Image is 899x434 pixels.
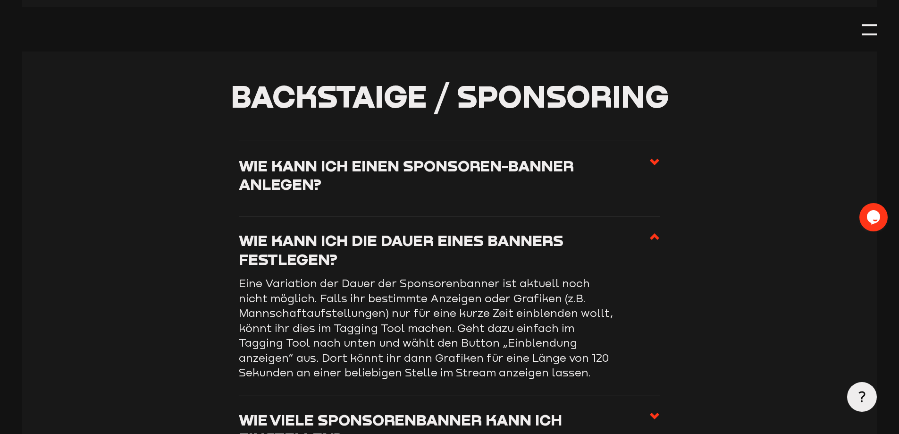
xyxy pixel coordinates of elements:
span: Backstaige / Sponsoring [231,77,669,114]
p: Eine Variation der Dauer der Sponsorenbanner ist aktuell noch nicht möglich. Falls ihr bestimmte ... [239,276,616,380]
iframe: chat widget [859,203,890,231]
h3: Wie kann ich die Dauer eines Banners festlegen? [239,231,649,268]
h3: Wie kann ich einen Sponsoren-Banner anlegen? [239,156,649,194]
